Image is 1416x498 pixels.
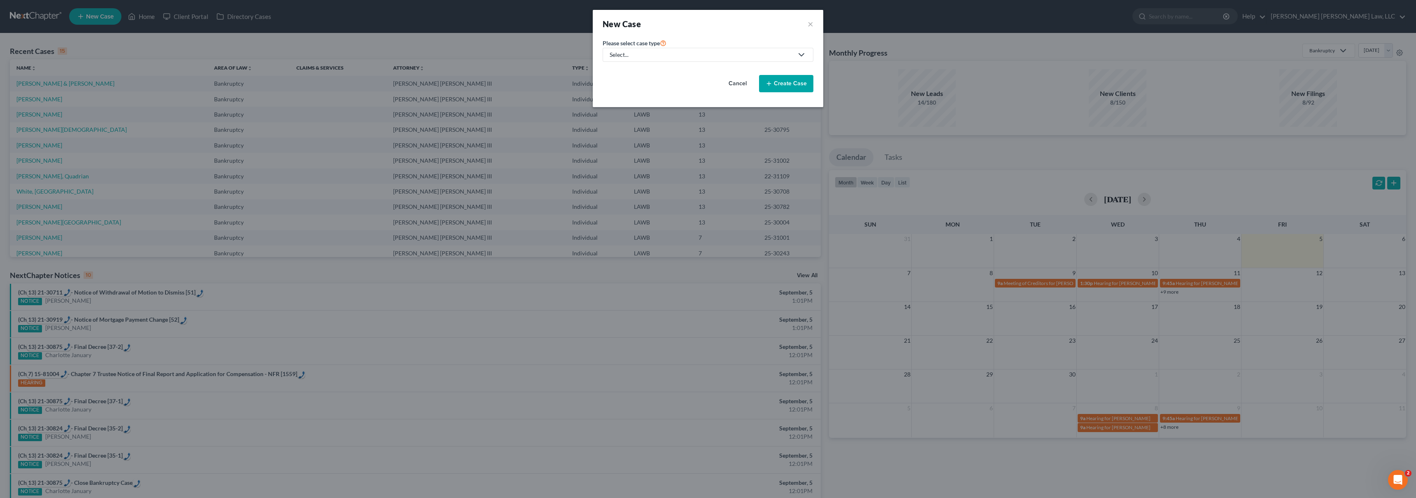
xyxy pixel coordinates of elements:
[1388,470,1408,490] iframe: Intercom live chat
[808,18,813,30] button: ×
[720,75,756,92] button: Cancel
[603,19,641,29] strong: New Case
[610,51,793,59] div: Select...
[603,40,660,47] span: Please select case type
[1405,470,1411,477] span: 2
[759,75,813,92] button: Create Case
